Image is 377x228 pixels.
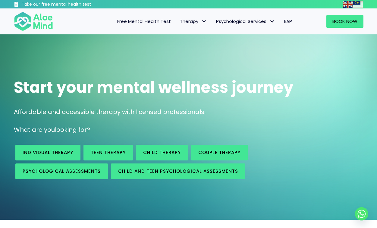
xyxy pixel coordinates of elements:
[14,76,294,98] span: Start your mental wellness journey
[353,1,363,8] a: Malay
[343,1,353,8] a: English
[117,18,171,24] span: Free Mental Health Test
[14,11,53,31] img: Aloe mind Logo
[83,145,133,160] a: Teen Therapy
[212,15,280,28] a: Psychological ServicesPsychological Services: submenu
[326,15,363,28] a: Book Now
[136,145,188,160] a: Child Therapy
[22,2,123,8] h3: Take our free mental health test
[268,17,277,26] span: Psychological Services: submenu
[61,15,297,28] nav: Menu
[111,163,245,179] a: Child and Teen Psychological assessments
[91,149,126,156] span: Teen Therapy
[353,1,363,8] img: ms
[23,168,101,174] span: Psychological assessments
[113,15,175,28] a: Free Mental Health Test
[191,145,248,160] a: Couple therapy
[143,149,181,156] span: Child Therapy
[200,17,209,26] span: Therapy: submenu
[175,15,212,28] a: TherapyTherapy: submenu
[55,125,90,134] span: looking for?
[216,18,275,24] span: Psychological Services
[280,15,297,28] a: EAP
[332,18,357,24] span: Book Now
[198,149,240,156] span: Couple therapy
[343,1,353,8] img: en
[180,18,207,24] span: Therapy
[284,18,292,24] span: EAP
[14,2,123,8] a: Take our free mental health test
[14,108,363,116] p: Affordable and accessible therapy with licensed professionals.
[355,207,368,220] a: Whatsapp
[15,163,108,179] a: Psychological assessments
[14,125,55,134] span: What are you
[23,149,73,156] span: Individual therapy
[15,145,80,160] a: Individual therapy
[118,168,238,174] span: Child and Teen Psychological assessments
